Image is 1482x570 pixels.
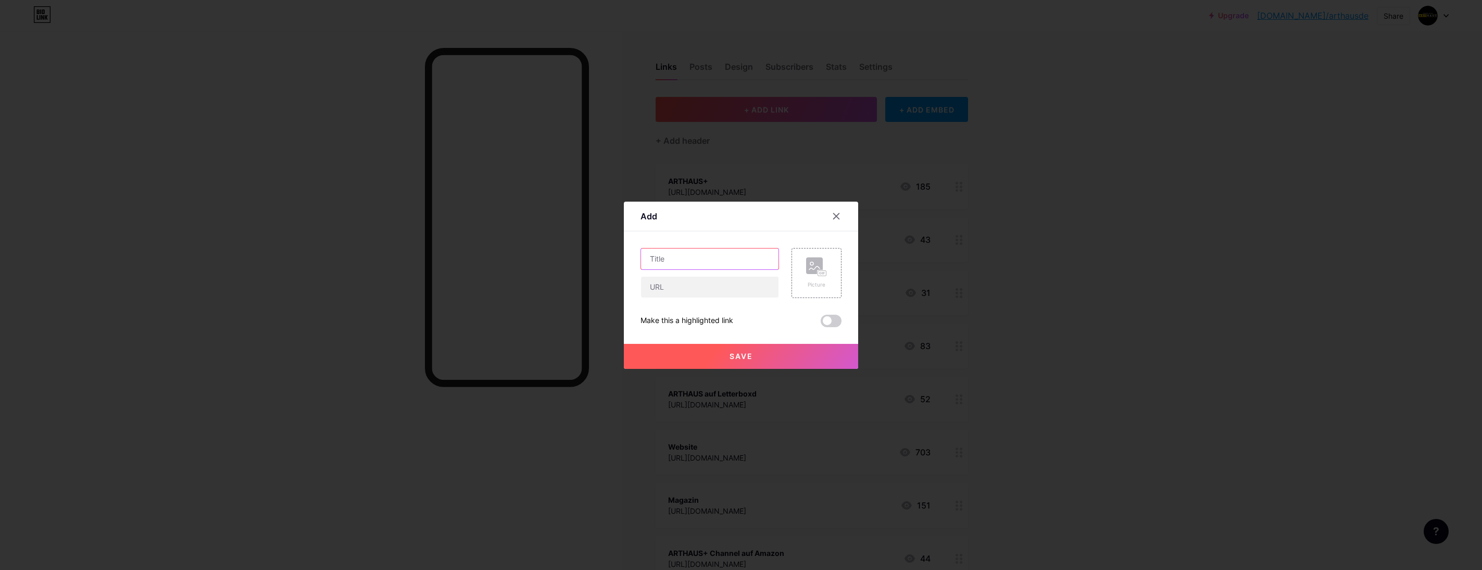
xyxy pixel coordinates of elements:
div: Picture [806,281,827,289]
input: Title [641,249,778,269]
div: Add [640,210,657,222]
button: Save [624,344,858,369]
div: Make this a highlighted link [640,315,733,327]
input: URL [641,277,778,298]
span: Save [730,352,753,361]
